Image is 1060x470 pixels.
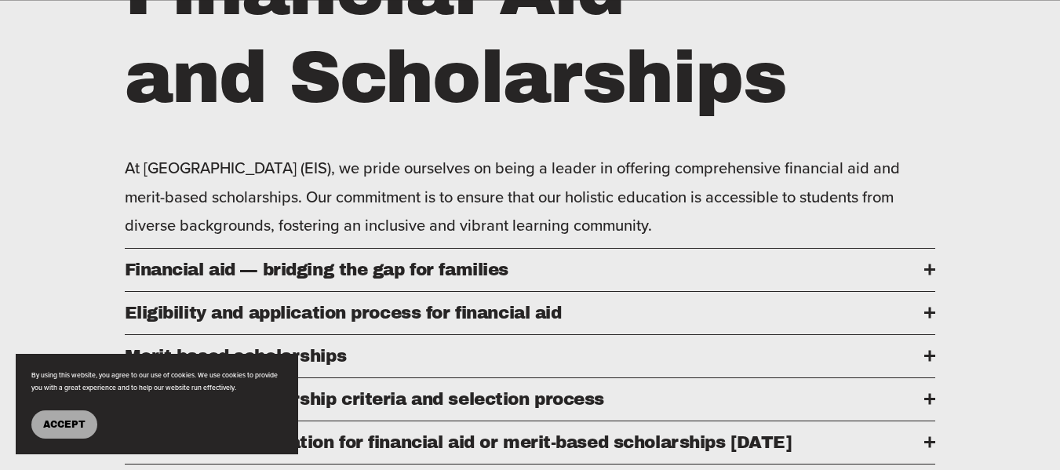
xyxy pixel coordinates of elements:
[125,154,936,239] p: At [GEOGRAPHIC_DATA] (EIS), we pride ourselves on being a leader in offering comprehensive financ...
[125,292,936,334] button: Eligibility and application process for financial aid
[125,261,925,279] span: Financial aid — bridging the gap for families
[125,249,936,291] button: Financial aid — bridging the gap for families
[125,304,925,322] span: Eligibility and application process for financial aid
[31,410,97,439] button: Accept
[16,354,298,454] section: Cookie banner
[31,370,282,395] p: By using this website, you agree to our use of cookies. We use cookies to provide you with a grea...
[125,335,936,377] button: Merit-based scholarships
[43,419,86,430] span: Accept
[125,421,936,464] button: Submit your application for financial aid or merit-based scholarships [DATE]
[125,347,925,366] span: Merit-based scholarships
[125,433,925,452] span: Submit your application for financial aid or merit-based scholarships [DATE]
[125,378,936,421] button: ​​Merit-based scholarship criteria and selection process
[125,390,925,409] span: ​​Merit-based scholarship criteria and selection process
